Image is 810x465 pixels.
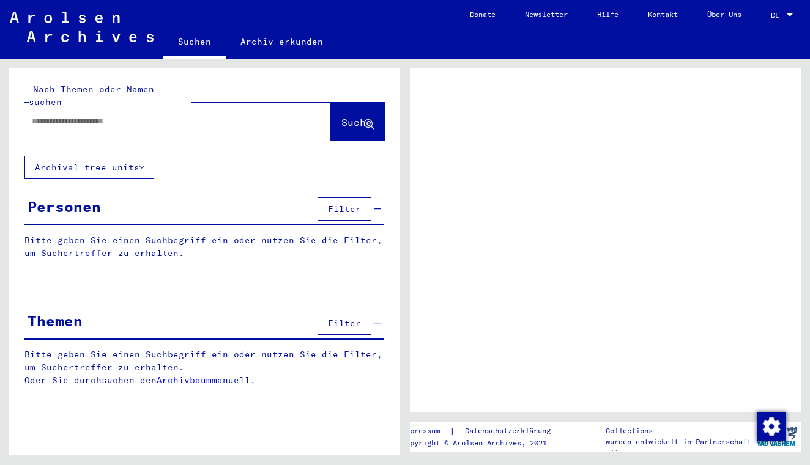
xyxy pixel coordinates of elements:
[606,414,752,436] p: Die Arolsen Archives Online-Collections
[24,348,385,387] p: Bitte geben Sie einen Suchbegriff ein oder nutzen Sie die Filter, um Suchertreffer zu erhalten. O...
[401,425,450,438] a: Impressum
[757,412,786,441] img: Zustimmung ändern
[28,196,101,218] div: Personen
[331,103,385,141] button: Suche
[318,312,371,335] button: Filter
[328,318,361,329] span: Filter
[226,27,338,56] a: Archiv erkunden
[157,375,212,386] a: Archivbaum
[754,421,800,452] img: yv_logo.png
[29,84,154,108] mat-label: Nach Themen oder Namen suchen
[455,425,565,438] a: Datenschutzerklärung
[24,156,154,179] button: Archival tree units
[606,436,752,458] p: wurden entwickelt in Partnerschaft mit
[28,310,83,332] div: Themen
[163,27,226,59] a: Suchen
[771,11,784,20] span: DE
[341,116,372,128] span: Suche
[328,203,361,214] span: Filter
[401,425,565,438] div: |
[318,197,371,221] button: Filter
[401,438,565,449] p: Copyright © Arolsen Archives, 2021
[10,12,154,42] img: Arolsen_neg.svg
[24,234,384,260] p: Bitte geben Sie einen Suchbegriff ein oder nutzen Sie die Filter, um Suchertreffer zu erhalten.
[756,411,786,441] div: Zustimmung ändern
